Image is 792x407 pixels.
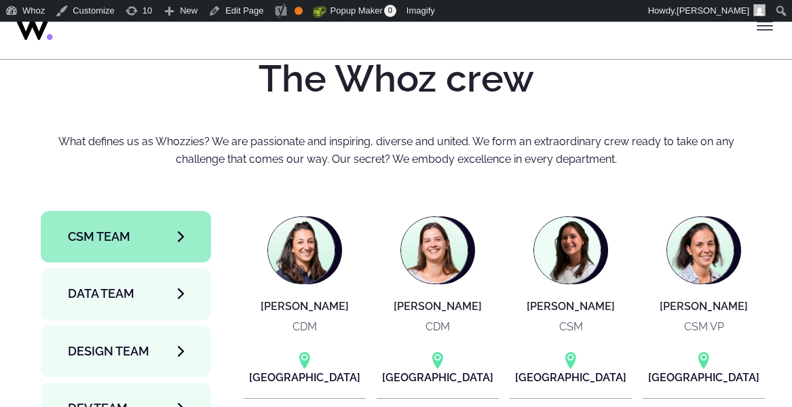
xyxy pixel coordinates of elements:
p: [GEOGRAPHIC_DATA] [249,369,360,386]
button: Toggle menu [751,12,778,39]
span: [PERSON_NAME] [677,5,749,16]
span: CSM team [68,227,130,246]
p: What defines us as Whozzies? We are passionate and inspiring, diverse and united. We form an extr... [49,133,744,168]
iframe: Chatbot [702,317,773,388]
img: Elise CHARLES [534,217,601,284]
p: CSM VP [684,318,724,335]
p: CDM [426,318,450,335]
h4: [PERSON_NAME] [394,301,482,313]
p: [GEOGRAPHIC_DATA] [648,369,759,386]
span: Data team [68,284,134,303]
p: [GEOGRAPHIC_DATA] [515,369,626,386]
img: Émilie GENTRIC-GERBAULT [667,217,734,284]
img: Anne-Charlotte LECLERCQ [401,217,468,284]
h4: [PERSON_NAME] [527,301,615,313]
h4: [PERSON_NAME] [660,301,748,313]
h2: The Whoz crew [49,58,744,100]
p: CSM [559,318,583,335]
div: OK [295,7,303,15]
img: Alexandra KHAMTACHE [268,217,335,284]
h4: [PERSON_NAME] [261,301,349,313]
span: Design team [68,342,149,361]
span: 0 [384,5,396,17]
p: [GEOGRAPHIC_DATA] [382,369,493,386]
p: CDM [293,318,317,335]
